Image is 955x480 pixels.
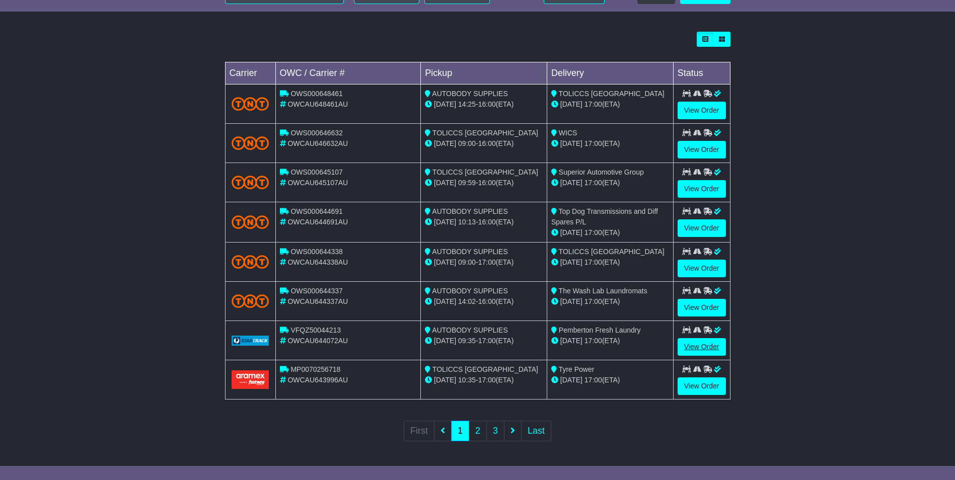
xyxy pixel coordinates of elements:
span: 17:00 [584,139,602,147]
span: 09:59 [458,179,476,187]
div: - (ETA) [425,296,543,307]
img: TNT_Domestic.png [232,294,269,308]
span: 14:02 [458,297,476,305]
span: AUTOBODY SUPPLIES [432,326,507,334]
div: (ETA) [551,375,669,385]
span: 17:00 [478,337,496,345]
span: TOLICCS [GEOGRAPHIC_DATA] [559,248,665,256]
span: OWCAU644072AU [287,337,348,345]
span: Pemberton Fresh Laundry [559,326,641,334]
span: 09:00 [458,139,476,147]
span: 16:00 [478,297,496,305]
img: TNT_Domestic.png [232,136,269,150]
a: View Order [678,180,726,198]
span: VFQZ50044213 [290,326,341,334]
span: [DATE] [560,139,582,147]
a: View Order [678,260,726,277]
span: 10:35 [458,376,476,384]
img: TNT_Domestic.png [232,215,269,229]
span: Superior Automotive Group [559,168,644,176]
div: (ETA) [551,99,669,110]
span: [DATE] [434,139,456,147]
span: [DATE] [560,297,582,305]
span: 17:00 [584,337,602,345]
span: [DATE] [434,100,456,108]
a: Last [521,421,551,441]
span: WICS [559,129,577,137]
div: (ETA) [551,227,669,238]
td: OWC / Carrier # [275,62,421,85]
span: 10:13 [458,218,476,226]
img: Aramex.png [232,370,269,389]
span: 17:00 [584,376,602,384]
span: MP0070256718 [290,365,340,373]
div: (ETA) [551,296,669,307]
span: [DATE] [560,376,582,384]
div: - (ETA) [425,99,543,110]
span: AUTOBODY SUPPLIES [432,248,507,256]
td: Status [673,62,730,85]
span: 17:00 [584,297,602,305]
span: [DATE] [560,258,582,266]
span: TOLICCS [GEOGRAPHIC_DATA] [432,168,538,176]
span: OWS000644338 [290,248,343,256]
span: AUTOBODY SUPPLIES [432,90,507,98]
img: TNT_Domestic.png [232,97,269,111]
img: TNT_Domestic.png [232,255,269,269]
span: OWS000645107 [290,168,343,176]
div: - (ETA) [425,217,543,227]
a: View Order [678,102,726,119]
span: [DATE] [434,297,456,305]
span: 17:00 [584,258,602,266]
span: OWS000648461 [290,90,343,98]
span: TOLICCS [GEOGRAPHIC_DATA] [432,129,538,137]
td: Carrier [225,62,275,85]
div: - (ETA) [425,138,543,149]
a: View Order [678,299,726,316]
span: The Wash Lab Laundromats [559,287,647,295]
span: 16:00 [478,139,496,147]
span: AUTOBODY SUPPLIES [432,287,507,295]
span: TOLICCS [GEOGRAPHIC_DATA] [559,90,665,98]
img: TNT_Domestic.png [232,176,269,189]
span: 16:00 [478,100,496,108]
span: OWCAU646632AU [287,139,348,147]
span: Tyre Power [559,365,595,373]
div: (ETA) [551,178,669,188]
td: Delivery [547,62,673,85]
span: Top Dog Transmissions and Diff Spares P/L [551,207,658,226]
div: (ETA) [551,336,669,346]
span: 09:00 [458,258,476,266]
span: [DATE] [560,100,582,108]
td: Pickup [421,62,547,85]
a: 1 [451,421,469,441]
div: - (ETA) [425,375,543,385]
span: OWS000644337 [290,287,343,295]
a: View Order [678,377,726,395]
a: View Order [678,219,726,237]
span: OWCAU644338AU [287,258,348,266]
span: 17:00 [584,100,602,108]
a: View Order [678,141,726,158]
span: OWCAU643996AU [287,376,348,384]
span: OWCAU644337AU [287,297,348,305]
a: 3 [486,421,504,441]
span: OWS000644691 [290,207,343,215]
span: TOLICCS [GEOGRAPHIC_DATA] [432,365,538,373]
span: OWS000646632 [290,129,343,137]
div: (ETA) [551,257,669,268]
span: 16:00 [478,218,496,226]
span: 17:00 [584,179,602,187]
a: View Order [678,338,726,356]
div: - (ETA) [425,257,543,268]
span: AUTOBODY SUPPLIES [432,207,507,215]
span: OWCAU644691AU [287,218,348,226]
span: 16:00 [478,179,496,187]
span: 17:00 [478,258,496,266]
span: [DATE] [434,258,456,266]
span: [DATE] [434,218,456,226]
span: 17:00 [584,228,602,236]
span: [DATE] [560,179,582,187]
div: - (ETA) [425,178,543,188]
div: - (ETA) [425,336,543,346]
